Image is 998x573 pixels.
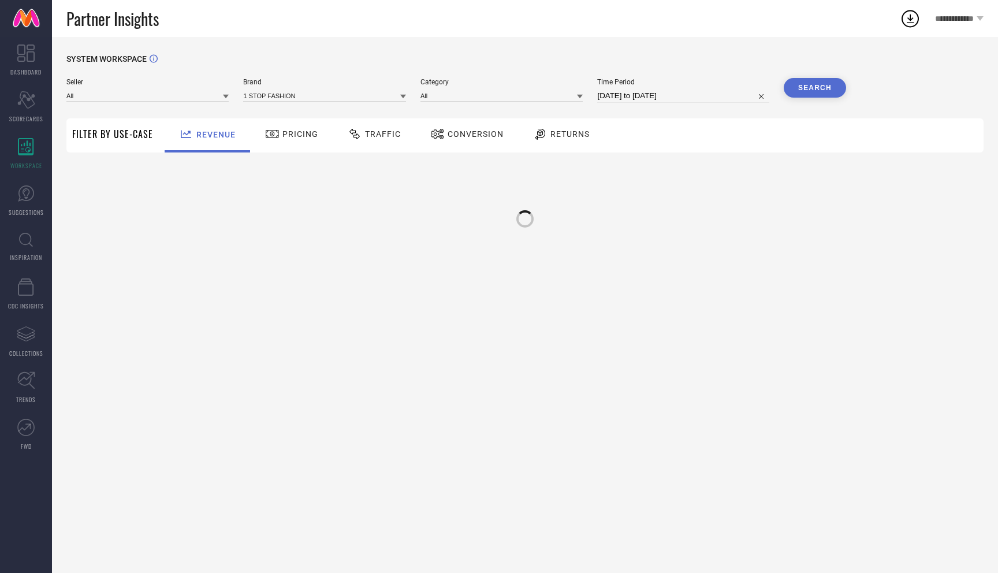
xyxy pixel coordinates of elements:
span: FWD [21,442,32,451]
span: SYSTEM WORKSPACE [66,54,147,64]
span: SUGGESTIONS [9,208,44,217]
span: Traffic [365,129,401,139]
span: Pricing [282,129,318,139]
span: Conversion [448,129,504,139]
span: Seller [66,78,229,86]
input: Select time period [597,89,769,103]
span: Time Period [597,78,769,86]
span: SCORECARDS [9,114,43,123]
span: Brand [243,78,405,86]
span: Filter By Use-Case [72,127,153,141]
span: Revenue [196,130,236,139]
span: COLLECTIONS [9,349,43,358]
span: DASHBOARD [10,68,42,76]
span: TRENDS [16,395,36,404]
span: Category [420,78,583,86]
span: Partner Insights [66,7,159,31]
div: Open download list [900,8,921,29]
span: Returns [550,129,590,139]
span: CDC INSIGHTS [8,302,44,310]
span: INSPIRATION [10,253,42,262]
button: Search [784,78,846,98]
span: WORKSPACE [10,161,42,170]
